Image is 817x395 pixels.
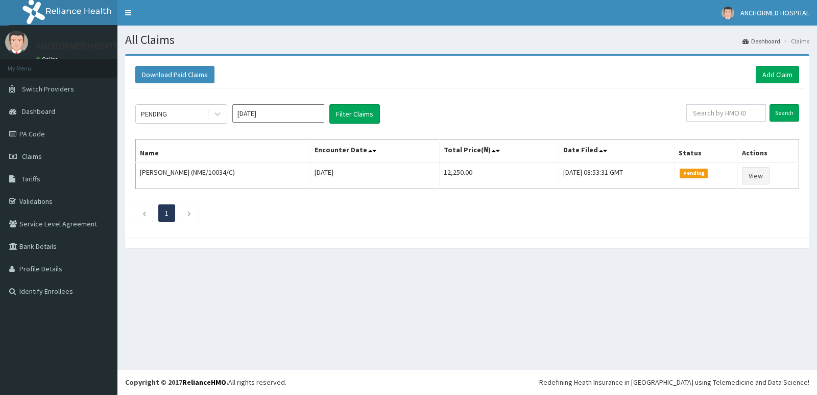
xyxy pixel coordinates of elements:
div: Redefining Heath Insurance in [GEOGRAPHIC_DATA] using Telemedicine and Data Science! [539,377,809,387]
span: Claims [22,152,42,161]
td: 12,250.00 [440,162,559,189]
a: RelianceHMO [182,378,226,387]
td: [DATE] 08:53:31 GMT [559,162,675,189]
img: User Image [722,7,734,19]
span: Switch Providers [22,84,74,94]
td: [PERSON_NAME] (NME/10034/C) [136,162,310,189]
span: Dashboard [22,107,55,116]
strong: Copyright © 2017 . [125,378,228,387]
a: Online [36,56,60,63]
a: Next page [187,208,191,218]
input: Select Month and Year [232,104,324,123]
li: Claims [781,37,809,45]
th: Encounter Date [310,140,440,163]
input: Search by HMO ID [686,104,766,122]
a: Page 1 is your current page [165,208,169,218]
img: User Image [5,31,28,54]
th: Name [136,140,310,163]
a: Previous page [142,208,147,218]
a: View [742,167,770,184]
p: ANCHORMED HOSPITAL [36,41,128,51]
input: Search [770,104,799,122]
span: ANCHORMED HOSPITAL [740,8,809,17]
a: Dashboard [742,37,780,45]
footer: All rights reserved. [117,369,817,395]
a: Add Claim [756,66,799,83]
h1: All Claims [125,33,809,47]
th: Status [675,140,738,163]
th: Total Price(₦) [440,140,559,163]
span: Pending [680,169,708,178]
button: Filter Claims [329,104,380,124]
button: Download Paid Claims [135,66,214,83]
td: [DATE] [310,162,440,189]
div: PENDING [141,109,167,119]
span: Tariffs [22,174,40,183]
th: Date Filed [559,140,675,163]
th: Actions [738,140,799,163]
